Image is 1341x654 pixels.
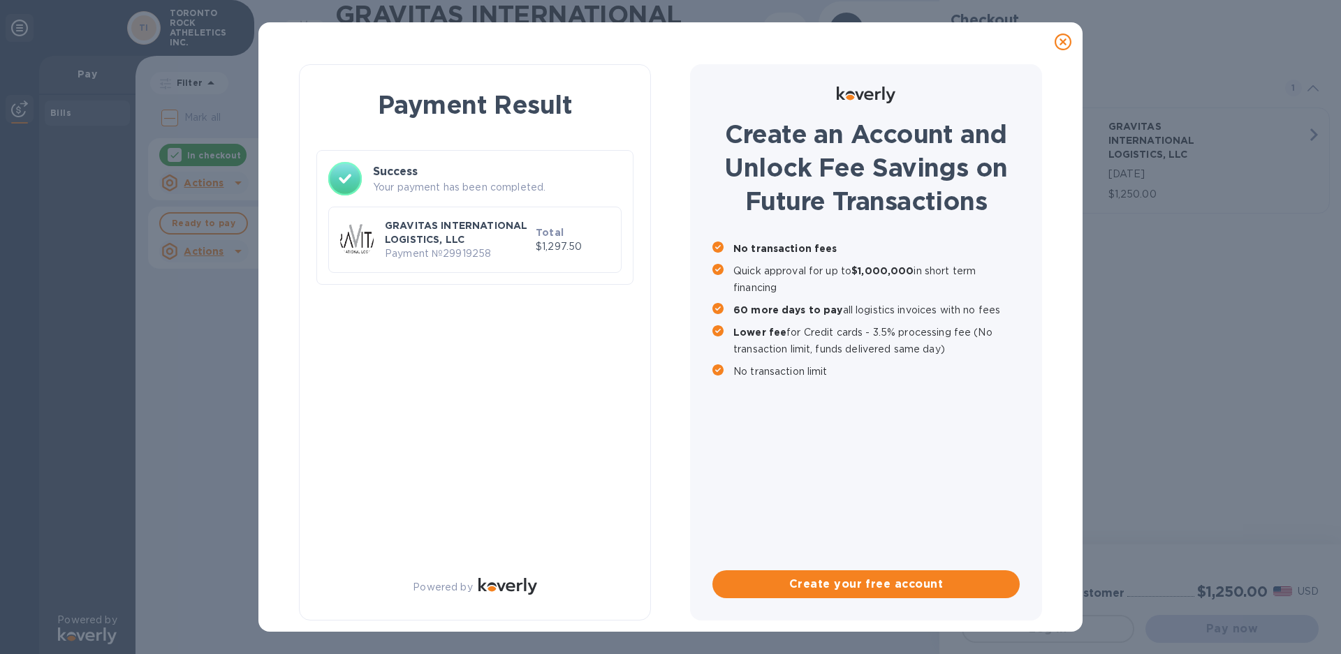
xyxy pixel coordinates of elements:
[837,87,895,103] img: Logo
[733,363,1020,380] p: No transaction limit
[373,163,622,180] h3: Success
[733,302,1020,318] p: all logistics invoices with no fees
[733,304,843,315] b: 60 more days to pay
[413,580,472,595] p: Powered by
[385,218,530,246] p: GRAVITAS INTERNATIONAL LOGISTICS, LLC
[478,578,537,595] img: Logo
[733,262,1020,296] p: Quick approval for up to in short term financing
[733,243,837,254] b: No transaction fees
[712,570,1020,598] button: Create your free account
[322,87,628,122] h1: Payment Result
[536,239,610,254] p: $1,297.50
[733,324,1020,357] p: for Credit cards - 3.5% processing fee (No transaction limit, funds delivered same day)
[373,180,622,195] p: Your payment has been completed.
[733,327,786,338] b: Lower fee
[851,265,914,276] b: $1,000,000
[536,227,564,238] b: Total
[724,576,1009,593] span: Create your free account
[712,117,1020,218] h1: Create an Account and Unlock Fee Savings on Future Transactions
[385,246,530,261] p: Payment № 29919258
